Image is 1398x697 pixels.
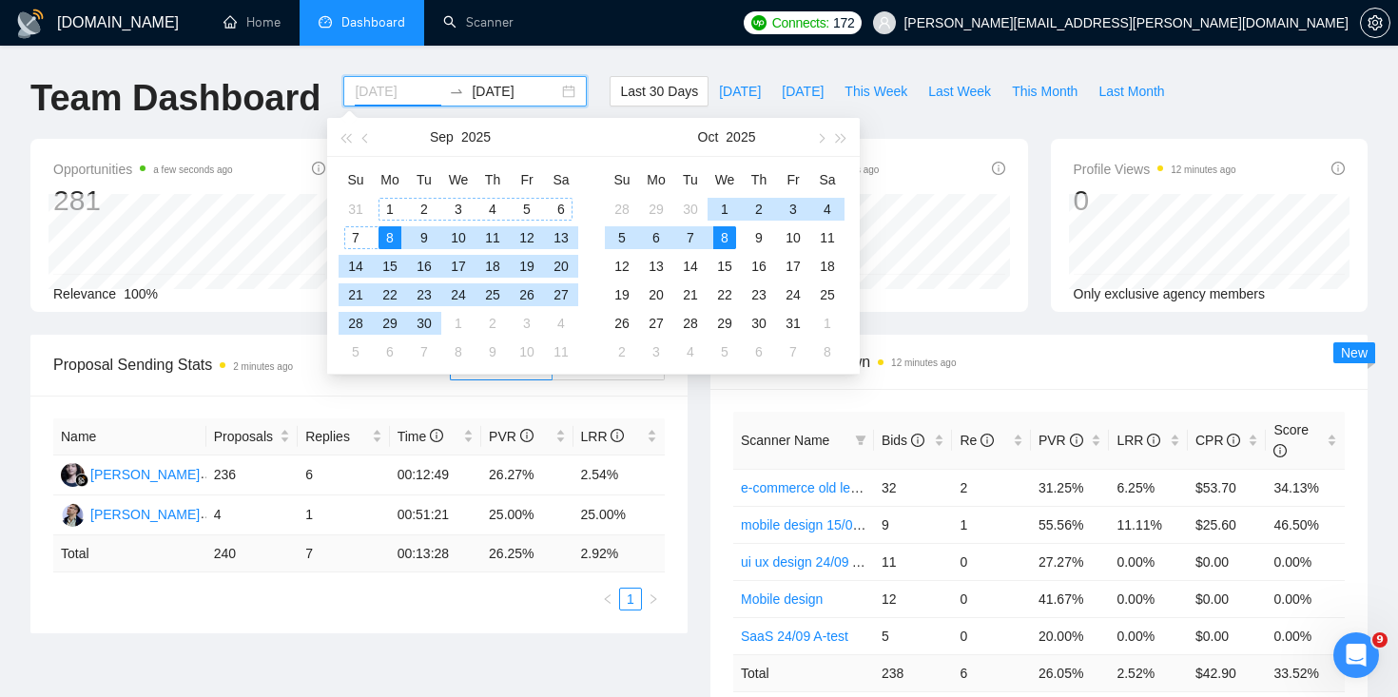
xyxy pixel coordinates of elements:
[741,629,848,644] a: SaaS 24/09 A-test
[373,252,407,281] td: 2025-09-15
[816,283,839,306] div: 25
[611,340,633,363] div: 2
[1031,506,1110,543] td: 55.56%
[447,255,470,278] div: 17
[611,429,624,442] span: info-circle
[1070,434,1083,447] span: info-circle
[476,165,510,195] th: Th
[476,252,510,281] td: 2025-09-18
[339,252,373,281] td: 2025-09-14
[719,81,761,102] span: [DATE]
[510,309,544,338] td: 2025-10-03
[544,309,578,338] td: 2025-10-04
[30,76,320,121] h1: Team Dashboard
[782,312,805,335] div: 31
[344,283,367,306] div: 21
[472,81,558,102] input: End date
[679,340,702,363] div: 4
[1266,469,1345,506] td: 34.13%
[1109,506,1188,543] td: 11.11%
[605,309,639,338] td: 2025-10-26
[573,455,666,495] td: 2.54%
[776,165,810,195] th: Fr
[748,226,770,249] div: 9
[373,165,407,195] th: Mo
[544,338,578,366] td: 2025-10-11
[447,312,470,335] div: 1
[430,118,454,156] button: Sep
[550,340,573,363] div: 11
[1372,632,1388,648] span: 9
[713,198,736,221] div: 1
[510,252,544,281] td: 2025-09-19
[441,252,476,281] td: 2025-09-17
[698,118,719,156] button: Oct
[344,255,367,278] div: 14
[673,252,708,281] td: 2025-10-14
[782,81,824,102] span: [DATE]
[1116,433,1160,448] span: LRR
[605,223,639,252] td: 2025-10-05
[741,433,829,448] span: Scanner Name
[53,158,233,181] span: Opportunities
[992,162,1005,175] span: info-circle
[447,283,470,306] div: 24
[1171,165,1235,175] time: 12 minutes ago
[379,198,401,221] div: 1
[413,283,436,306] div: 23
[413,340,436,363] div: 7
[816,312,839,335] div: 1
[751,15,767,30] img: upwork-logo.png
[233,361,293,372] time: 2 minutes ago
[443,14,514,30] a: searchScanner
[441,195,476,223] td: 2025-09-03
[339,165,373,195] th: Su
[447,340,470,363] div: 8
[1360,8,1390,38] button: setting
[379,283,401,306] div: 22
[53,183,233,219] div: 281
[1074,183,1236,219] div: 0
[741,591,823,607] a: Mobile design
[639,223,673,252] td: 2025-10-06
[611,226,633,249] div: 5
[1147,434,1160,447] span: info-circle
[206,418,298,455] th: Proposals
[510,165,544,195] th: Fr
[776,252,810,281] td: 2025-10-17
[319,15,332,29] span: dashboard
[53,353,450,377] span: Proposal Sending Stats
[390,495,481,535] td: 00:51:21
[339,223,373,252] td: 2025-09-07
[645,312,668,335] div: 27
[298,455,389,495] td: 6
[341,14,405,30] span: Dashboard
[379,340,401,363] div: 6
[223,14,281,30] a: homeHome
[373,223,407,252] td: 2025-09-08
[611,255,633,278] div: 12
[639,165,673,195] th: Mo
[620,81,698,102] span: Last 30 Days
[708,252,742,281] td: 2025-10-15
[679,283,702,306] div: 21
[952,469,1031,506] td: 2
[214,426,276,447] span: Proposals
[461,118,491,156] button: 2025
[481,226,504,249] div: 11
[305,426,367,447] span: Replies
[373,309,407,338] td: 2025-09-29
[407,338,441,366] td: 2025-10-07
[1195,433,1240,448] span: CPR
[1333,632,1379,678] iframe: Intercom live chat
[53,286,116,301] span: Relevance
[476,281,510,309] td: 2025-09-25
[476,223,510,252] td: 2025-09-11
[679,312,702,335] div: 28
[851,426,870,455] span: filter
[1361,15,1389,30] span: setting
[510,281,544,309] td: 2025-09-26
[708,223,742,252] td: 2025-10-08
[515,255,538,278] div: 19
[928,81,991,102] span: Last Week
